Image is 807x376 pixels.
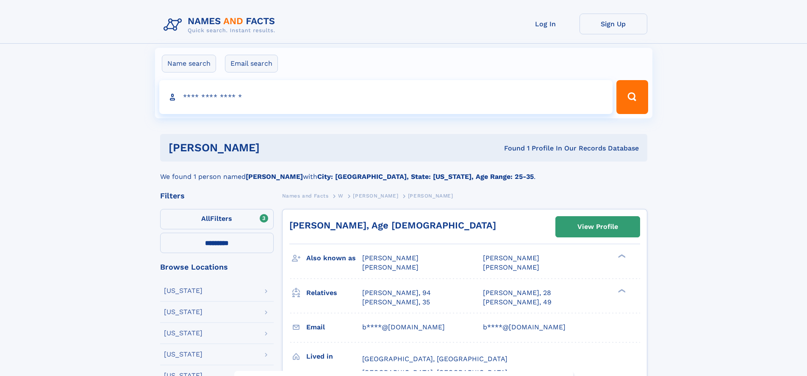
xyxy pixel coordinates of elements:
div: Found 1 Profile In Our Records Database [382,144,639,153]
h3: Also known as [306,251,362,265]
a: [PERSON_NAME] [353,190,398,201]
a: [PERSON_NAME], 28 [483,288,551,298]
div: View Profile [577,217,618,237]
a: Names and Facts [282,190,329,201]
span: [PERSON_NAME] [408,193,453,199]
span: All [201,214,210,223]
img: Logo Names and Facts [160,14,282,36]
div: [US_STATE] [164,351,202,358]
span: [PERSON_NAME] [362,254,419,262]
a: [PERSON_NAME], Age [DEMOGRAPHIC_DATA] [289,220,496,231]
div: ❯ [616,253,626,259]
button: Search Button [616,80,648,114]
div: Filters [160,192,274,200]
div: [US_STATE] [164,287,202,294]
span: [PERSON_NAME] [483,263,539,271]
span: [PERSON_NAME] [353,193,398,199]
span: [PERSON_NAME] [362,263,419,271]
input: search input [159,80,613,114]
span: [GEOGRAPHIC_DATA], [GEOGRAPHIC_DATA] [362,355,507,363]
h3: Relatives [306,286,362,300]
a: Sign Up [580,14,647,34]
div: ❯ [616,288,626,293]
span: [PERSON_NAME] [483,254,539,262]
div: [US_STATE] [164,309,202,315]
a: View Profile [556,217,640,237]
h3: Lived in [306,349,362,364]
label: Filters [160,209,274,229]
h3: Email [306,320,362,334]
a: [PERSON_NAME], 94 [362,288,431,298]
span: W [338,193,344,199]
div: We found 1 person named with . [160,162,647,182]
div: [US_STATE] [164,330,202,337]
a: [PERSON_NAME], 49 [483,298,552,307]
a: [PERSON_NAME], 35 [362,298,430,307]
a: W [338,190,344,201]
b: City: [GEOGRAPHIC_DATA], State: [US_STATE], Age Range: 25-35 [317,173,534,181]
a: Log In [512,14,580,34]
label: Name search [162,55,216,72]
div: Browse Locations [160,263,274,271]
h1: [PERSON_NAME] [169,142,382,153]
label: Email search [225,55,278,72]
b: [PERSON_NAME] [246,173,303,181]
